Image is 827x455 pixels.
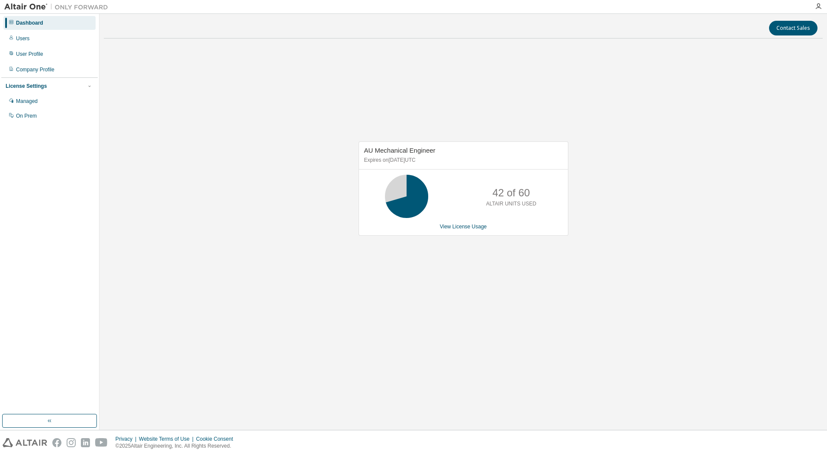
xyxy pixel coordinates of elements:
[16,19,43,26] div: Dashboard
[492,186,530,200] p: 42 of 60
[52,438,61,447] img: facebook.svg
[95,438,108,447] img: youtube.svg
[6,83,47,90] div: License Settings
[196,436,238,442] div: Cookie Consent
[364,157,561,164] p: Expires on [DATE] UTC
[364,147,436,154] span: AU Mechanical Engineer
[3,438,47,447] img: altair_logo.svg
[486,200,536,208] p: ALTAIR UNITS USED
[139,436,196,442] div: Website Terms of Use
[16,51,43,58] div: User Profile
[115,442,238,450] p: © 2025 Altair Engineering, Inc. All Rights Reserved.
[67,438,76,447] img: instagram.svg
[16,112,37,119] div: On Prem
[440,224,487,230] a: View License Usage
[769,21,817,35] button: Contact Sales
[4,3,112,11] img: Altair One
[81,438,90,447] img: linkedin.svg
[16,66,54,73] div: Company Profile
[16,98,38,105] div: Managed
[16,35,29,42] div: Users
[115,436,139,442] div: Privacy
